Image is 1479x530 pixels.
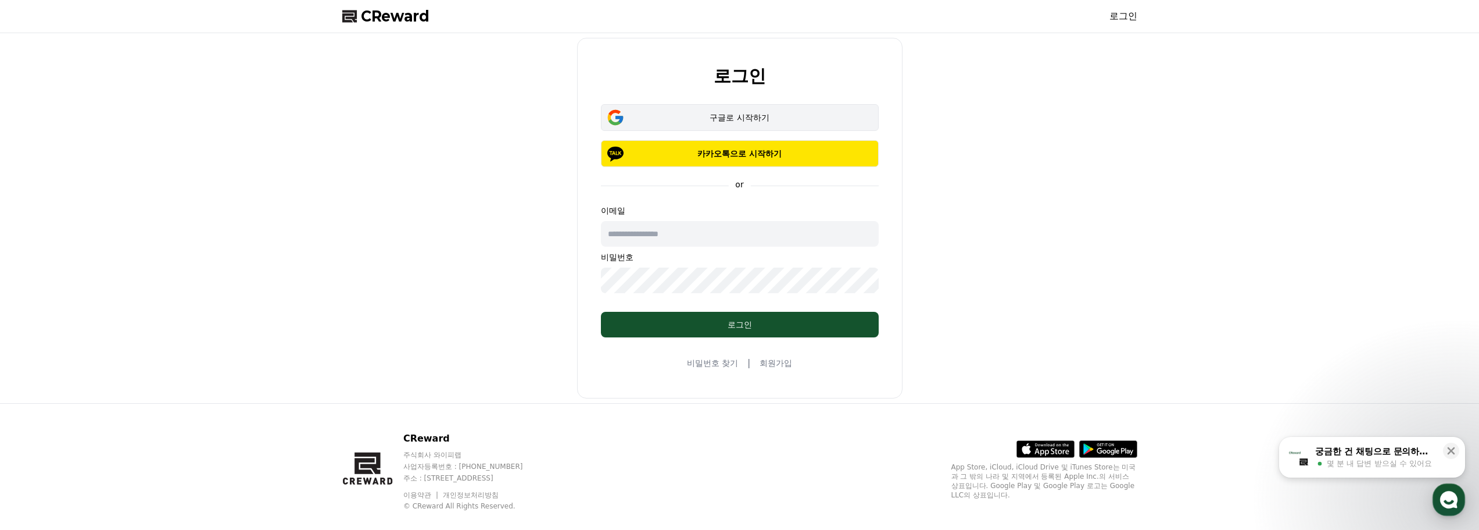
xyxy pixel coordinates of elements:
span: 설정 [180,386,194,396]
a: 이용약관 [403,491,440,499]
a: 비밀번호 찾기 [687,357,738,369]
p: © CReward All Rights Reserved. [403,501,545,511]
div: 구글로 시작하기 [618,112,862,123]
span: 홈 [37,386,44,396]
a: 회원가입 [760,357,792,369]
span: | [747,356,750,370]
a: 개인정보처리방침 [443,491,499,499]
span: CReward [361,7,429,26]
a: 로그인 [1109,9,1137,23]
p: App Store, iCloud, iCloud Drive 및 iTunes Store는 미국과 그 밖의 나라 및 지역에서 등록된 Apple Inc.의 서비스 상표입니다. Goo... [951,463,1137,500]
a: CReward [342,7,429,26]
p: 주식회사 와이피랩 [403,450,545,460]
h2: 로그인 [714,66,766,86]
p: or [728,179,750,190]
div: 로그인 [624,319,855,330]
a: 대화 [77,369,150,398]
p: 주소 : [STREET_ADDRESS] [403,474,545,483]
span: 대화 [106,387,120,396]
p: CReward [403,432,545,446]
p: 사업자등록번호 : [PHONE_NUMBER] [403,462,545,471]
a: 설정 [150,369,223,398]
p: 카카오톡으로 시작하기 [618,148,862,159]
button: 카카오톡으로 시작하기 [601,140,879,167]
button: 로그인 [601,312,879,337]
a: 홈 [3,369,77,398]
p: 이메일 [601,205,879,216]
p: 비밀번호 [601,251,879,263]
button: 구글로 시작하기 [601,104,879,131]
